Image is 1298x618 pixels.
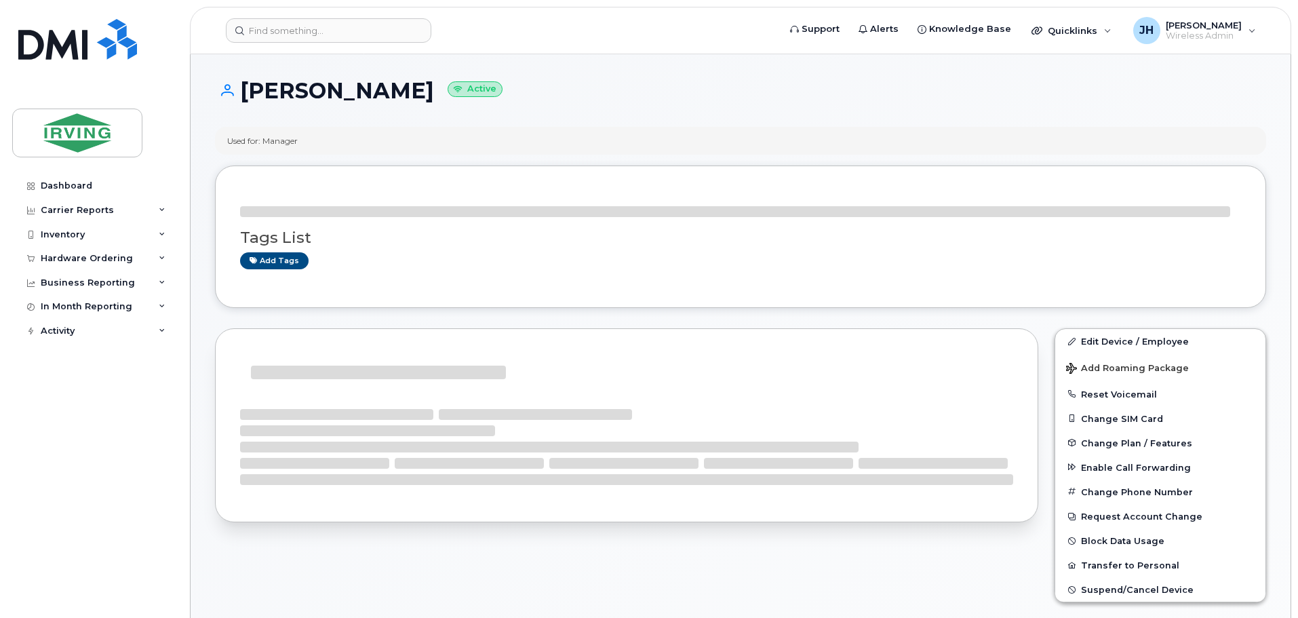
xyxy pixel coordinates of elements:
button: Change SIM Card [1055,406,1265,431]
a: Add tags [240,252,309,269]
button: Add Roaming Package [1055,353,1265,381]
small: Active [448,81,503,97]
button: Transfer to Personal [1055,553,1265,577]
a: Edit Device / Employee [1055,329,1265,353]
span: Change Plan / Features [1081,438,1192,448]
h1: [PERSON_NAME] [215,79,1266,102]
button: Block Data Usage [1055,528,1265,553]
span: Add Roaming Package [1066,363,1189,376]
span: Suspend/Cancel Device [1081,585,1194,595]
button: Suspend/Cancel Device [1055,577,1265,602]
button: Change Plan / Features [1055,431,1265,455]
button: Change Phone Number [1055,480,1265,504]
button: Reset Voicemail [1055,382,1265,406]
span: Enable Call Forwarding [1081,462,1191,472]
button: Enable Call Forwarding [1055,455,1265,480]
h3: Tags List [240,229,1241,246]
button: Request Account Change [1055,504,1265,528]
div: Used for: Manager [227,135,298,147]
